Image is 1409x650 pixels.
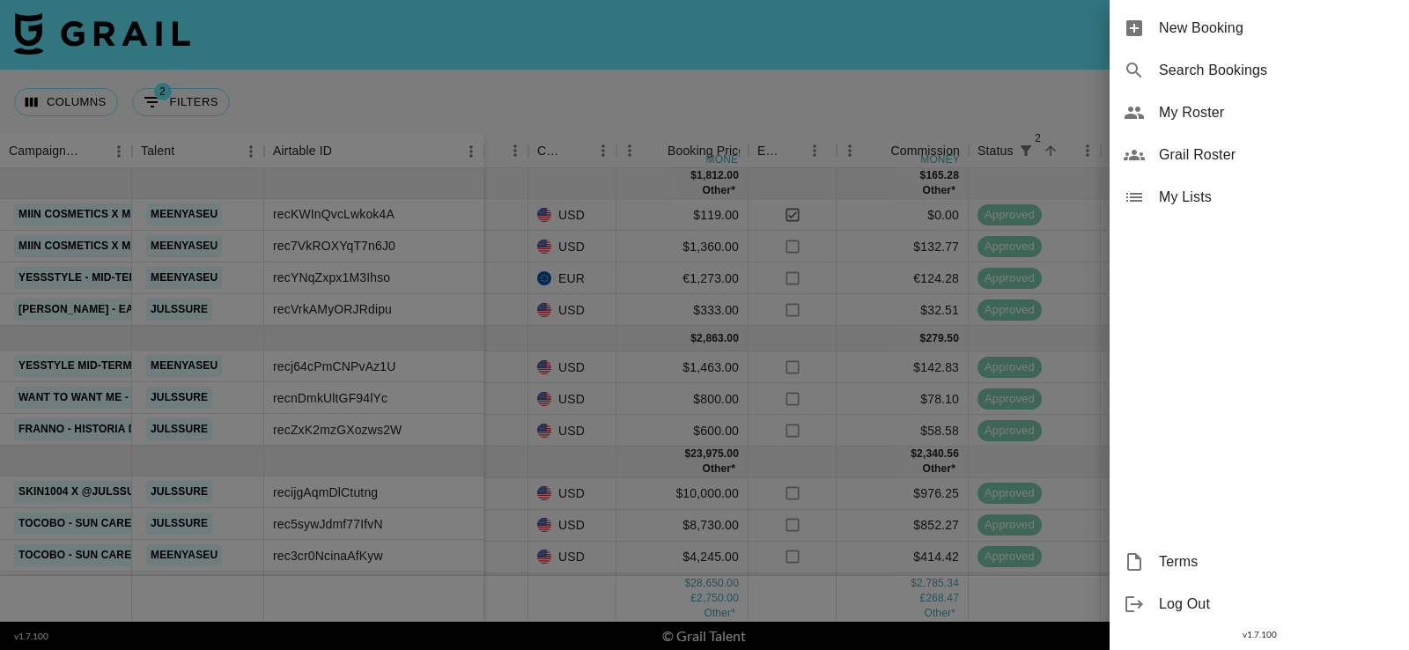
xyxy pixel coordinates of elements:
[1159,102,1395,123] span: My Roster
[1159,18,1395,39] span: New Booking
[1110,583,1409,625] div: Log Out
[1110,7,1409,49] div: New Booking
[1159,187,1395,208] span: My Lists
[1159,594,1395,615] span: Log Out
[1110,176,1409,218] div: My Lists
[1110,541,1409,583] div: Terms
[1110,49,1409,92] div: Search Bookings
[1110,134,1409,176] div: Grail Roster
[1110,625,1409,644] div: v 1.7.100
[1110,92,1409,134] div: My Roster
[1159,60,1395,81] span: Search Bookings
[1159,551,1395,572] span: Terms
[1159,144,1395,166] span: Grail Roster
